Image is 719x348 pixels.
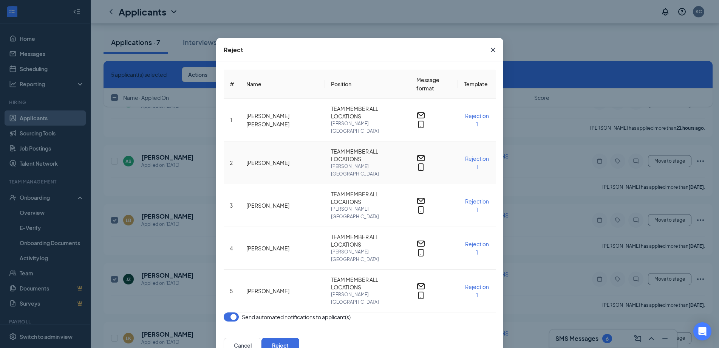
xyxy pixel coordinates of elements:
th: Position [325,70,410,99]
svg: Email [416,239,425,248]
svg: Email [416,154,425,163]
button: Rejection 1 [464,112,490,128]
span: Rejection 1 [465,198,489,213]
span: [PERSON_NAME][GEOGRAPHIC_DATA] [331,120,404,135]
td: [PERSON_NAME] [240,227,325,270]
span: 2 [230,159,233,166]
span: [PERSON_NAME][GEOGRAPHIC_DATA] [331,248,404,263]
td: [PERSON_NAME] [240,141,325,184]
svg: MobileSms [416,120,425,129]
span: TEAM MEMBER ALL LOCATIONS [331,190,404,205]
th: Name [240,70,325,99]
svg: Email [416,111,425,120]
span: TEAM MEMBER ALL LOCATIONS [331,105,404,120]
button: Rejection 1 [464,154,490,171]
svg: MobileSms [416,248,425,257]
span: Rejection 1 [465,283,489,298]
span: 5 [230,287,233,294]
svg: Email [416,282,425,291]
svg: Email [416,196,425,205]
span: 4 [230,245,233,252]
button: Rejection 1 [464,240,490,256]
svg: MobileSms [416,163,425,172]
button: Rejection 1 [464,283,490,299]
span: 1 [230,117,233,123]
svg: MobileSms [416,205,425,214]
th: # [224,70,240,99]
th: Template [458,70,496,99]
span: Rejection 1 [465,155,489,170]
button: Close [483,38,503,62]
span: TEAM MEMBER ALL LOCATIONS [331,233,404,248]
td: [PERSON_NAME] [240,270,325,312]
span: Rejection 1 [465,112,489,127]
td: [PERSON_NAME] [PERSON_NAME] [240,99,325,141]
span: TEAM MEMBER ALL LOCATIONS [331,276,404,291]
svg: MobileSms [416,291,425,300]
span: Send automated notifications to applicant(s) [242,312,351,322]
div: Reject [224,46,243,54]
button: Rejection 1 [464,197,490,214]
span: TEAM MEMBER ALL LOCATIONS [331,148,404,163]
span: [PERSON_NAME][GEOGRAPHIC_DATA] [331,291,404,306]
span: Rejection 1 [465,241,489,256]
span: [PERSON_NAME][GEOGRAPHIC_DATA] [331,205,404,221]
th: Message format [410,70,458,99]
svg: Cross [489,45,498,54]
span: 3 [230,202,233,209]
td: [PERSON_NAME] [240,184,325,227]
span: [PERSON_NAME][GEOGRAPHIC_DATA] [331,163,404,178]
div: Open Intercom Messenger [693,322,711,340]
